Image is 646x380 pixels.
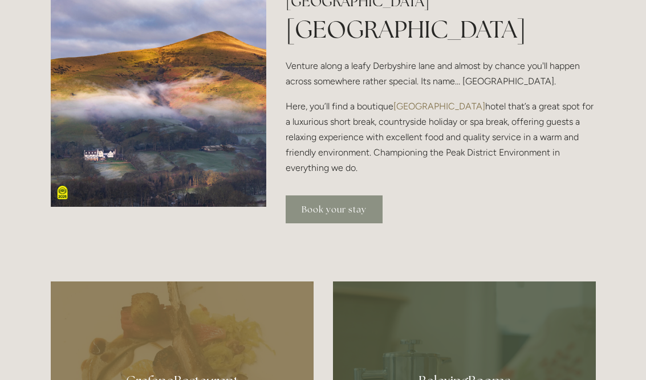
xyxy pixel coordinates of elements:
a: [GEOGRAPHIC_DATA] [393,101,485,112]
a: Book your stay [286,195,383,223]
p: Venture along a leafy Derbyshire lane and almost by chance you'll happen across somewhere rather ... [286,58,595,89]
p: Here, you’ll find a boutique hotel that’s a great spot for a luxurious short break, countryside h... [286,99,595,176]
h1: [GEOGRAPHIC_DATA] [286,13,595,46]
